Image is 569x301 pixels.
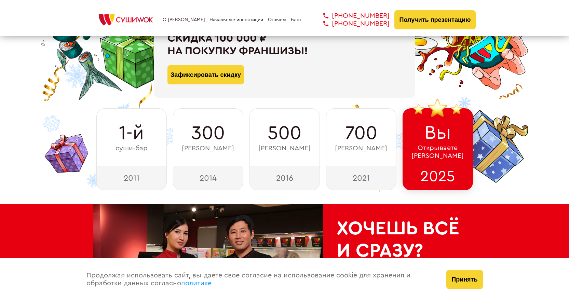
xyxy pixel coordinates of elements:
[182,145,234,152] span: [PERSON_NAME]
[345,122,377,144] span: 700
[268,17,286,23] a: Отзывы
[191,122,225,144] span: 300
[291,17,302,23] a: Блог
[209,17,263,23] a: Начальные инвестиции
[446,270,483,289] button: Принять
[403,166,473,190] div: 2025
[411,144,464,160] span: Открываете [PERSON_NAME]
[337,218,462,262] h2: Хочешь всё и сразу?
[313,20,390,28] a: [PHONE_NUMBER]
[116,145,148,152] span: суши-бар
[80,258,440,301] div: Продолжая использовать сайт, вы даете свое согласие на использование cookie для хранения и обрабо...
[394,10,476,29] button: Получить презентацию
[249,166,320,190] div: 2016
[181,280,212,287] a: политике
[163,17,205,23] a: О [PERSON_NAME]
[173,166,243,190] div: 2014
[335,145,387,152] span: [PERSON_NAME]
[326,166,396,190] div: 2021
[119,122,144,144] span: 1-й
[424,122,451,144] span: Вы
[258,145,311,152] span: [PERSON_NAME]
[96,166,167,190] div: 2011
[268,122,301,144] span: 500
[167,32,402,57] div: Скидка 100 000 ₽ на покупку франшизы!
[167,65,244,84] button: Зафиксировать скидку
[93,12,158,27] img: СУШИWOK
[313,12,390,20] a: [PHONE_NUMBER]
